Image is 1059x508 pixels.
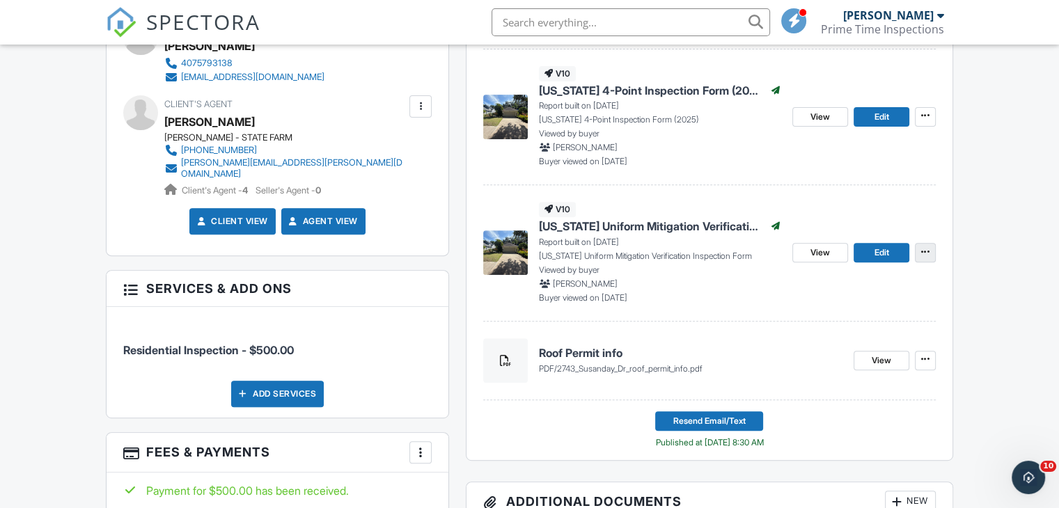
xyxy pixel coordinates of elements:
a: SPECTORA [106,19,260,48]
span: Residential Inspection - $500.00 [123,343,294,357]
div: [PERSON_NAME] [843,8,934,22]
span: Client's Agent - [182,185,250,196]
div: Payment for $500.00 has been received. [123,483,432,498]
a: [PERSON_NAME][EMAIL_ADDRESS][PERSON_NAME][DOMAIN_NAME] [164,157,406,180]
div: [PERSON_NAME] - STATE FARM [164,132,417,143]
strong: 4 [242,185,248,196]
iframe: Intercom live chat [1012,461,1045,494]
span: Client's Agent [164,99,233,109]
h3: Fees & Payments [107,433,448,473]
span: SPECTORA [146,7,260,36]
li: Service: Residential Inspection [123,317,432,369]
a: Agent View [286,214,358,228]
div: [EMAIL_ADDRESS][DOMAIN_NAME] [181,72,324,83]
h3: Services & Add ons [107,271,448,307]
a: [PERSON_NAME] [164,111,255,132]
div: Add Services [231,381,324,407]
strong: 0 [315,185,321,196]
div: [PERSON_NAME][EMAIL_ADDRESS][PERSON_NAME][DOMAIN_NAME] [181,157,406,180]
span: 10 [1040,461,1056,472]
div: Prime Time Inspections [821,22,944,36]
img: The Best Home Inspection Software - Spectora [106,7,136,38]
div: 4075793138 [181,58,233,69]
input: Search everything... [492,8,770,36]
a: [EMAIL_ADDRESS][DOMAIN_NAME] [164,70,324,84]
div: [PHONE_NUMBER] [181,145,257,156]
a: Client View [194,214,268,228]
span: Seller's Agent - [256,185,321,196]
a: [PHONE_NUMBER] [164,143,406,157]
a: 4075793138 [164,56,324,70]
